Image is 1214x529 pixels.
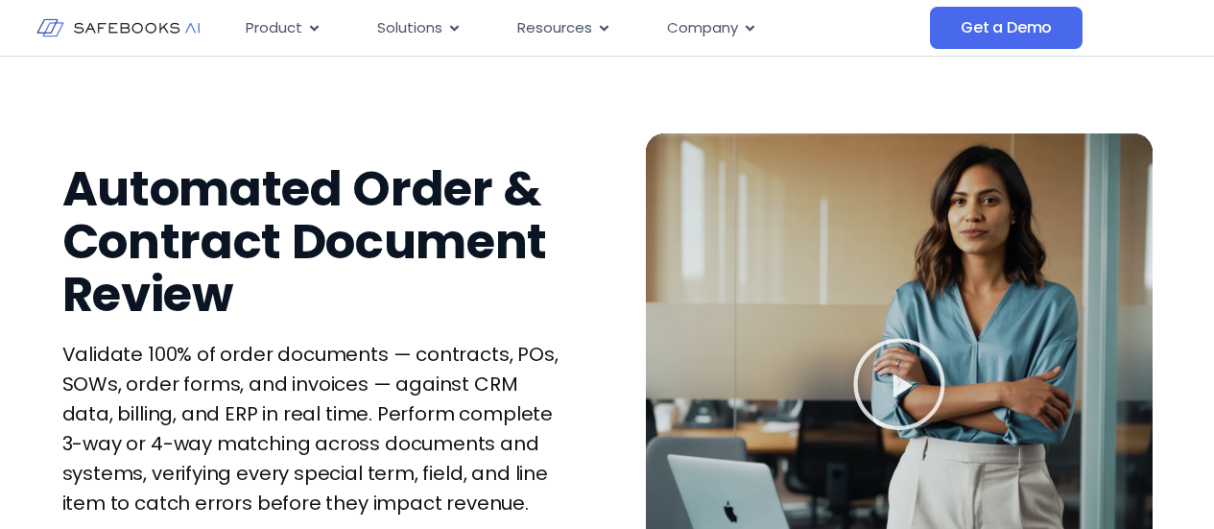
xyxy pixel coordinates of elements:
[930,7,1083,49] a: Get a Demo
[851,336,947,438] div: Play Video
[246,17,302,39] span: Product
[62,340,569,518] p: Validate 100% of order documents — contracts, POs, SOWs, order forms, and invoices — against CRM ...
[230,10,930,47] div: Menu Toggle
[517,17,592,39] span: Resources
[62,162,569,321] h3: Automated Order & Contract Document Review
[667,17,738,39] span: Company
[377,17,442,39] span: Solutions
[230,10,930,47] nav: Menu
[961,18,1052,37] span: Get a Demo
